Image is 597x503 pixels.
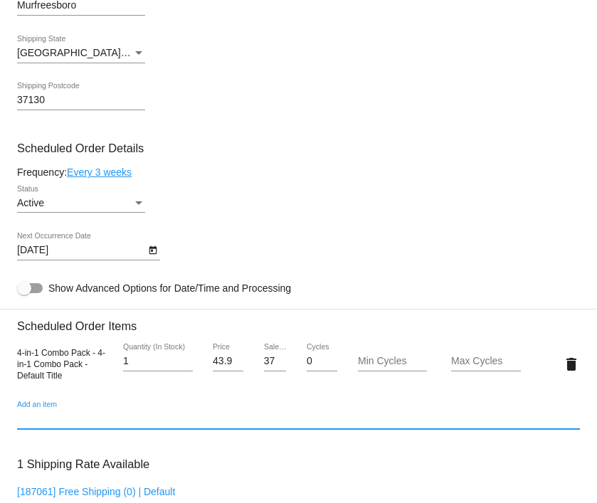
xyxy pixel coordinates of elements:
[17,348,105,381] span: 4-in-1 Combo Pack - 4-in-1 Combo Pack - Default Title
[358,356,428,367] input: Min Cycles
[563,356,580,373] mat-icon: delete
[17,413,580,425] input: Add an item
[67,166,132,178] a: Every 3 weeks
[17,48,145,59] mat-select: Shipping State
[48,281,291,295] span: Show Advanced Options for Date/Time and Processing
[17,486,175,497] a: [187061] Free Shipping (0) | Default
[17,95,145,106] input: Shipping Postcode
[123,356,193,367] input: Quantity (In Stock)
[145,242,160,257] button: Open calendar
[17,166,580,178] div: Frequency:
[17,142,580,155] h3: Scheduled Order Details
[17,449,149,480] h3: 1 Shipping Rate Available
[213,356,243,367] input: Price
[17,245,145,256] input: Next Occurrence Date
[17,309,580,333] h3: Scheduled Order Items
[17,198,145,209] mat-select: Status
[307,356,337,367] input: Cycles
[264,356,287,367] input: Sale Price
[451,356,521,367] input: Max Cycles
[17,197,44,208] span: Active
[17,47,184,58] span: [GEOGRAPHIC_DATA] | [US_STATE]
